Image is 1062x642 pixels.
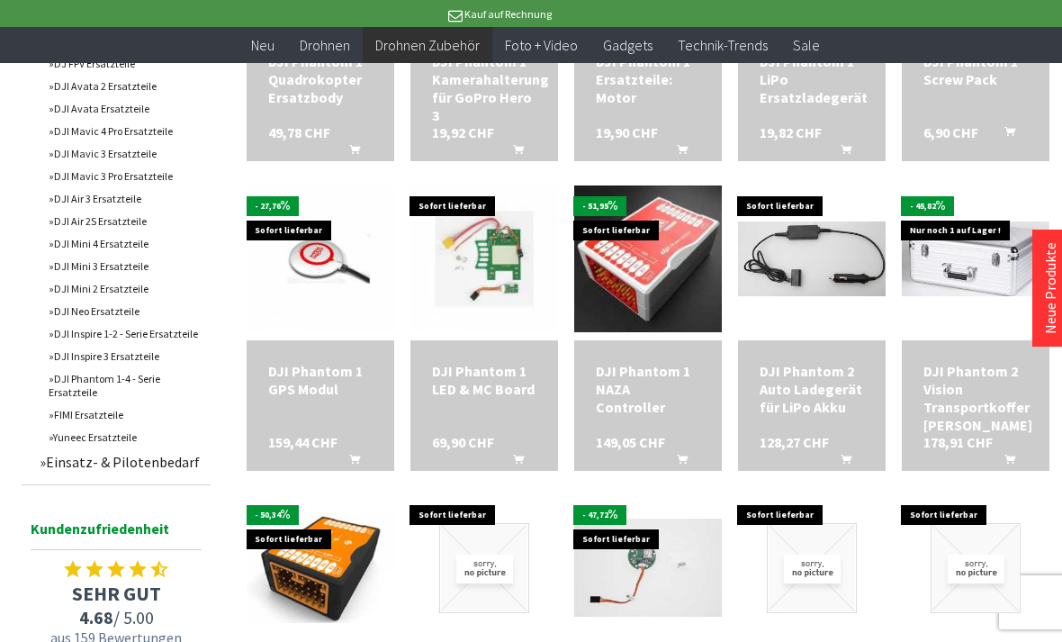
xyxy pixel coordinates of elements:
a: Drohnen Zubehör [363,27,492,64]
span: 19,82 CHF [760,123,822,141]
button: In den Warenkorb [655,451,698,475]
div: DJI Phantom 1 NAZA Controller [596,362,700,416]
span: 19,92 CHF [432,123,494,141]
a: DJI Mini 3 Ersatzteile [40,255,211,277]
a: FIMI Ersatzteile [40,403,211,426]
button: In den Warenkorb [983,451,1026,475]
span: Gadgets [603,36,652,54]
a: DJI Phantom 1 Quadrokopter Ersatzbody 49,78 CHF In den Warenkorb [268,52,373,106]
span: 19,90 CHF [596,123,658,141]
a: DJI Phantom 1-4 - Serie Ersatzteile [40,367,211,403]
a: DJI Inspire 3 Ersatzteile [40,345,211,367]
span: / 5.00 [22,606,211,628]
a: DJI Phantom 2 Vision Transportkoffer [PERSON_NAME] 178,91 CHF In den Warenkorb [923,362,1028,434]
span: 69,90 CHF [432,433,494,451]
div: DJI Phantom 1 Kamerahalterung für GoPro Hero 3 [432,52,536,124]
a: DJI Mavic 3 Ersatzteile [40,142,211,165]
img: DJI Phantom 1 GPS Modul [247,185,394,333]
button: In den Warenkorb [328,141,371,165]
a: DJI Neo Ersatzteile [40,300,211,322]
img: DJI Phantom 2 Auto Ladegerät für LiPo Akku [738,222,886,295]
span: 4.68 [79,606,113,628]
button: In den Warenkorb [819,451,862,475]
span: 49,78 CHF [268,123,330,141]
a: DJI Mini 2 Ersatzteile [40,277,211,300]
button: In den Warenkorb [491,451,535,475]
span: Drohnen [300,36,350,54]
span: 149,05 CHF [596,433,665,451]
a: DJI Phantom 1 LiPo Ersatzladegerät 19,82 CHF In den Warenkorb [760,52,864,106]
span: Technik-Trends [678,36,768,54]
a: DJI Mavic 3 Pro Ersatzteile [40,165,211,187]
img: DJI Phantom 2 Vision 1 MC [247,512,394,623]
a: DJI Phantom 1 LED & MC Board 69,90 CHF In den Warenkorb [432,362,536,398]
img: DJI Phantom 1 NAZA Controller [574,185,722,333]
a: DJI Air 2S Ersatzteile [40,210,211,232]
a: DJI Phantom 2 Auto Ladegerät für LiPo Akku 128,27 CHF In den Warenkorb [760,362,864,416]
a: DJ FPV Ersatzteile [40,52,211,75]
a: DJI Phantom 1 Screw Pack 6,90 CHF In den Warenkorb [923,52,1028,88]
img: DJI Phantom 2 Vision 1 Central Circuit Board [439,523,529,613]
div: DJI Phantom 1 GPS Modul [268,362,373,398]
img: DJI Phantom 1 LED & MC Board [410,185,558,333]
a: DJI Phantom 1 GPS Modul 159,44 CHF In den Warenkorb [268,362,373,398]
div: DJI Phantom 1 Quadrokopter Ersatzbody [268,52,373,106]
a: Technik-Trends [665,27,780,64]
button: In den Warenkorb [819,141,862,165]
a: Neue Produkte [1041,242,1059,334]
a: DJI Air 3 Ersatzteile [40,187,211,210]
a: DJI Phantom 1 NAZA Controller 149,05 CHF In den Warenkorb [596,362,700,416]
div: DJI Phantom 2 Auto Ladegerät für LiPo Akku [760,362,864,416]
button: In den Warenkorb [983,123,1026,147]
a: DJI Phantom 1 Kamerahalterung für GoPro Hero 3 19,92 CHF In den Warenkorb [432,52,536,124]
span: 178,91 CHF [923,433,993,451]
span: 159,44 CHF [268,433,337,451]
div: DJI Phantom 1 Screw Pack [923,52,1028,88]
img: DJI Phantom 2 Vision 1 GPS Modul [574,519,722,617]
a: DJI Inspire 1-2 - Serie Ersatzteile [40,322,211,345]
span: Drohnen Zubehör [375,36,480,54]
div: DJI Phantom 1 Ersatzteile: Motor [596,52,700,106]
a: DJI Phantom 1 Ersatzteile: Motor 19,90 CHF In den Warenkorb [596,52,700,106]
span: Neu [251,36,274,54]
a: Neu [238,27,287,64]
div: DJI Phantom 1 LED & MC Board [432,362,536,398]
a: Foto + Video [492,27,590,64]
button: In den Warenkorb [491,141,535,165]
span: 6,90 CHF [923,123,978,141]
button: In den Warenkorb [328,451,371,475]
img: DJI Phantom 2 Vision 1 Craft / Basisdrohne [931,523,1021,613]
div: DJI Phantom 1 LiPo Ersatzladegerät [760,52,864,106]
span: Sale [793,36,820,54]
a: DJI Avata 2 Ersatzteile [40,75,211,97]
a: DJI Mavic 4 Pro Ersatzteile [40,120,211,142]
a: Yuneec Ersatzteile [40,426,211,448]
span: 128,27 CHF [760,433,829,451]
img: DJI Phantom 2 Vision 1 Kompass / Compass [767,523,857,613]
a: DJI Avata Ersatzteile [40,97,211,120]
a: Gadgets [590,27,665,64]
button: In den Warenkorb [655,141,698,165]
a: Drohnen [287,27,363,64]
a: DJI Mini 4 Ersatzteile [40,232,211,255]
span: Kundenzufriedenheit [31,517,202,550]
span: Foto + Video [505,36,578,54]
img: DJI Phantom 2 Vision Transportkoffer Silber [902,222,1049,295]
a: Einsatz- & Pilotenbedarf [31,448,211,475]
div: DJI Phantom 2 Vision Transportkoffer [PERSON_NAME] [923,362,1028,434]
a: Sale [780,27,832,64]
span: SEHR GUT [22,581,211,606]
